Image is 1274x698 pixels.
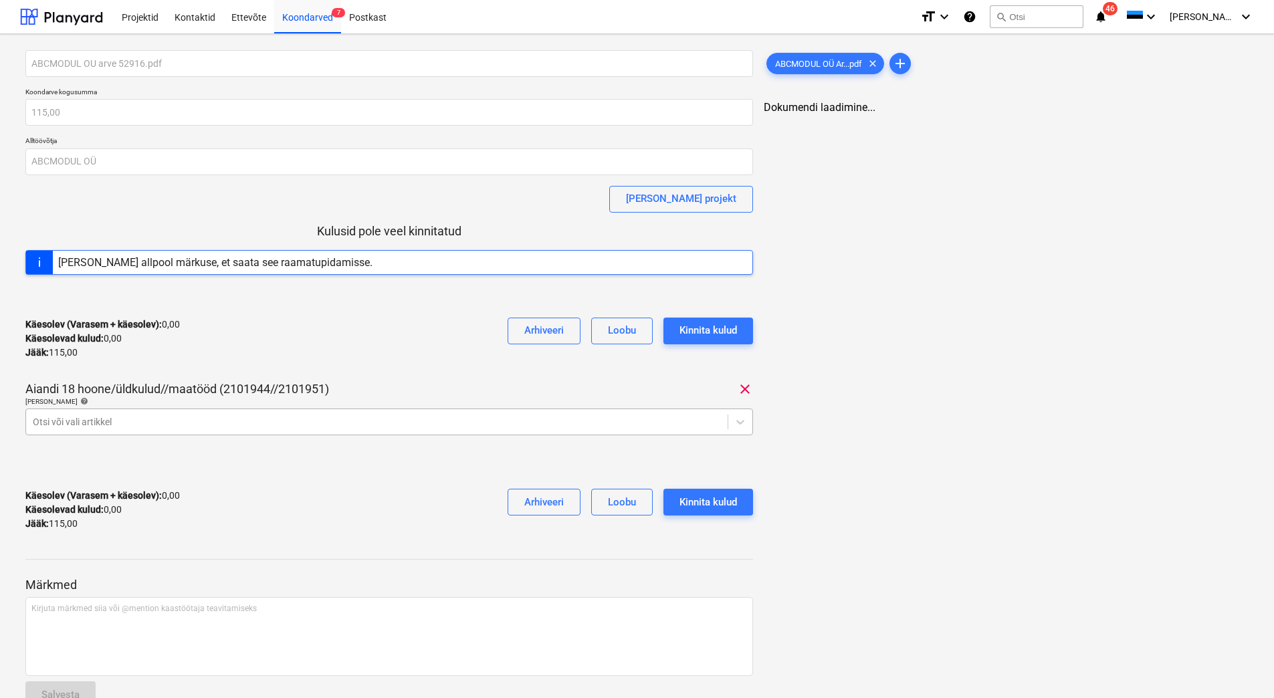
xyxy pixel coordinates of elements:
span: 7 [332,8,345,17]
button: Loobu [591,318,653,344]
p: Aiandi 18 hoone/üldkulud//maatööd (2101944//2101951) [25,381,329,397]
p: Koondarve kogusumma [25,88,753,99]
div: ABCMODUL OÜ Ar...pdf [766,53,884,74]
div: Dokumendi laadimine... [764,101,1249,114]
div: Arhiveeri [524,493,564,511]
div: [PERSON_NAME] projekt [626,190,736,207]
strong: Käesolevad kulud : [25,333,104,344]
span: ABCMODUL OÜ Ar...pdf [767,59,870,69]
iframe: Chat Widget [1207,634,1274,698]
p: 0,00 [25,503,122,517]
input: Koondarve nimi [25,50,753,77]
p: Kulusid pole veel kinnitatud [25,223,753,239]
strong: Käesolevad kulud : [25,504,104,515]
button: Arhiveeri [508,318,580,344]
input: Koondarve kogusumma [25,99,753,126]
strong: Käesolev (Varasem + käesolev) : [25,319,162,330]
button: Arhiveeri [508,489,580,515]
button: Loobu [591,489,653,515]
strong: Jääk : [25,518,49,529]
span: help [78,397,88,405]
button: Kinnita kulud [663,318,753,344]
p: Alltöövõtja [25,136,753,148]
span: clear [737,381,753,397]
div: [PERSON_NAME] allpool märkuse, et saata see raamatupidamisse. [58,256,373,269]
span: add [892,55,908,72]
div: [PERSON_NAME] [25,397,753,406]
div: Loobu [608,493,636,511]
p: 0,00 [25,489,180,503]
p: 115,00 [25,346,78,360]
p: Märkmed [25,577,753,593]
div: Arhiveeri [524,322,564,339]
div: Kinnita kulud [679,322,737,339]
div: Loobu [608,322,636,339]
p: 0,00 [25,332,122,346]
div: Kinnita kulud [679,493,737,511]
span: clear [865,55,881,72]
button: Kinnita kulud [663,489,753,515]
p: 115,00 [25,517,78,531]
input: Alltöövõtja [25,148,753,175]
button: [PERSON_NAME] projekt [609,186,753,213]
strong: Käesolev (Varasem + käesolev) : [25,490,162,501]
p: 0,00 [25,318,180,332]
strong: Jääk : [25,347,49,358]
